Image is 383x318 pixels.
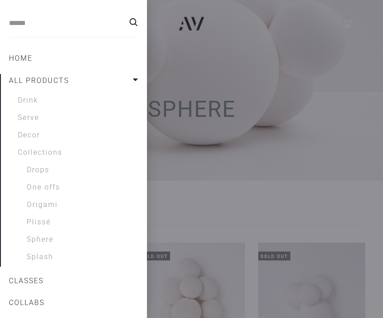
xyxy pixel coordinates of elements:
a: Serve [18,112,138,123]
a: Origami [27,199,138,210]
a: Drops [27,165,138,175]
a: Drink [18,95,138,106]
a: Sphere [27,234,138,245]
a: Decor [18,130,138,140]
a: All products [9,73,138,88]
a: Splash [27,252,138,262]
a: One offs [27,182,138,193]
a: COLLABS [9,295,138,310]
a: CLASSES [9,273,138,289]
a: Collections [18,147,138,158]
a: Home [9,51,138,66]
a: Plissé [27,217,138,227]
